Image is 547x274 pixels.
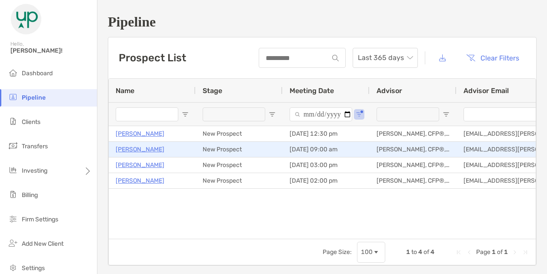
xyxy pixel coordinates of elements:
[8,189,18,200] img: billing icon
[8,262,18,273] img: settings icon
[22,216,58,223] span: Firm Settings
[370,142,457,157] div: [PERSON_NAME], CFP®, CFA®, CDFA®
[22,264,45,272] span: Settings
[116,175,164,186] a: [PERSON_NAME]
[196,157,283,173] div: New Prospect
[406,248,410,256] span: 1
[283,126,370,141] div: [DATE] 12:30 pm
[116,87,134,95] span: Name
[370,157,457,173] div: [PERSON_NAME], CFP®, CFA®, CDFA®
[8,92,18,102] img: pipeline icon
[283,142,370,157] div: [DATE] 09:00 am
[22,143,48,150] span: Transfers
[443,111,450,118] button: Open Filter Menu
[370,126,457,141] div: [PERSON_NAME], CFP®, CFA®, CDFA®
[504,248,508,256] span: 1
[492,248,496,256] span: 1
[22,118,40,126] span: Clients
[476,248,490,256] span: Page
[323,248,352,256] div: Page Size:
[196,173,283,188] div: New Prospect
[290,87,334,95] span: Meeting Date
[460,48,526,67] button: Clear Filters
[182,111,189,118] button: Open Filter Menu
[22,94,46,101] span: Pipeline
[22,167,47,174] span: Investing
[10,47,92,54] span: [PERSON_NAME]!
[464,87,509,95] span: Advisor Email
[22,70,53,77] span: Dashboard
[8,116,18,127] img: clients icon
[269,111,276,118] button: Open Filter Menu
[8,238,18,248] img: add_new_client icon
[522,249,529,256] div: Last Page
[283,173,370,188] div: [DATE] 02:00 pm
[8,165,18,175] img: investing icon
[290,107,352,121] input: Meeting Date Filter Input
[511,249,518,256] div: Next Page
[370,173,457,188] div: [PERSON_NAME], CFP®, CFA®, CDFA®
[358,48,413,67] span: Last 365 days
[424,248,429,256] span: of
[116,160,164,170] a: [PERSON_NAME]
[119,52,186,64] h3: Prospect List
[466,249,473,256] div: Previous Page
[430,248,434,256] span: 4
[411,248,417,256] span: to
[10,3,42,35] img: Zoe Logo
[332,55,339,61] img: input icon
[418,248,422,256] span: 4
[357,242,385,263] div: Page Size
[116,107,178,121] input: Name Filter Input
[455,249,462,256] div: First Page
[361,248,373,256] div: 100
[22,240,63,247] span: Add New Client
[116,144,164,155] a: [PERSON_NAME]
[196,142,283,157] div: New Prospect
[22,191,38,199] span: Billing
[196,126,283,141] div: New Prospect
[8,214,18,224] img: firm-settings icon
[356,111,363,118] button: Open Filter Menu
[108,14,537,30] h1: Pipeline
[116,128,164,139] a: [PERSON_NAME]
[8,67,18,78] img: dashboard icon
[203,87,222,95] span: Stage
[283,157,370,173] div: [DATE] 03:00 pm
[497,248,503,256] span: of
[377,87,402,95] span: Advisor
[8,140,18,151] img: transfers icon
